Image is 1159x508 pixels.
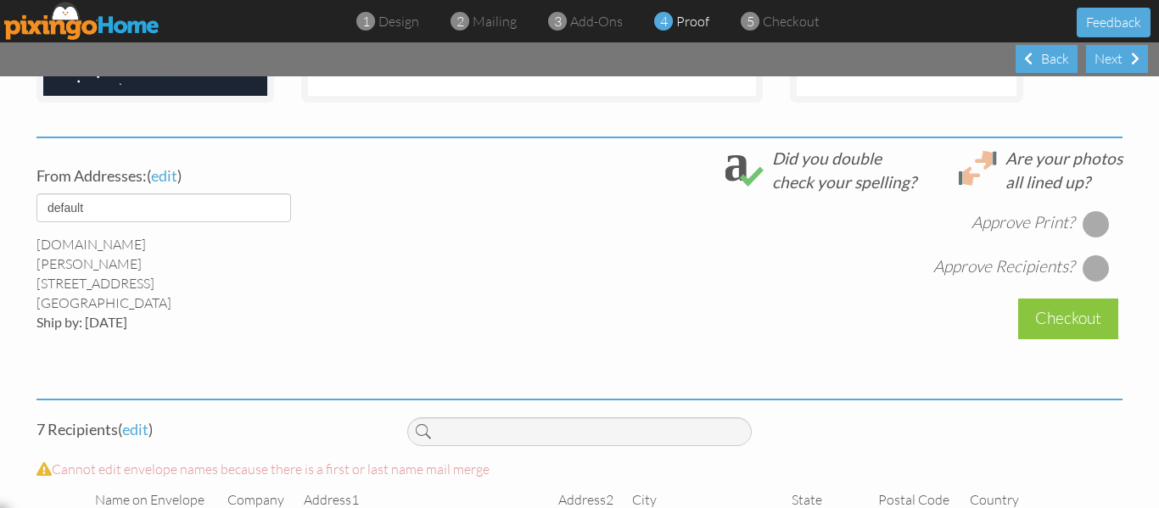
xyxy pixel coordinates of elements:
[473,13,517,30] span: mailing
[362,12,370,31] span: 1
[151,166,177,185] span: edit
[1018,299,1118,338] div: Checkout
[1005,147,1123,170] div: Are your photos
[772,147,916,170] div: Did you double
[763,13,820,30] span: checkout
[725,151,764,186] img: check_spelling.svg
[554,12,562,31] span: 3
[1005,170,1123,193] div: all lined up?
[36,460,1123,479] div: Cannot edit envelope names because there is a first or last name mail merge
[570,13,623,30] span: add-ons
[378,13,419,30] span: design
[36,421,382,438] h4: 7 Recipient ( )
[676,13,709,30] span: proof
[772,170,916,193] div: check your spelling?
[36,314,127,330] span: Ship by: [DATE]
[747,12,754,31] span: 5
[1077,8,1151,37] button: Feedback
[36,235,382,332] div: [PERSON_NAME] [STREET_ADDRESS] [GEOGRAPHIC_DATA]
[36,166,147,185] span: From Addresses:
[36,236,146,253] span: [DOMAIN_NAME]
[111,420,118,438] span: s
[4,2,160,40] img: pixingo logo
[1016,45,1078,73] div: Back
[971,211,1074,234] div: Approve Print?
[959,151,997,186] img: lineup.svg
[122,420,148,438] span: edit
[36,168,382,185] h4: ( )
[1086,45,1148,73] div: Next
[456,12,464,31] span: 2
[933,255,1074,278] div: Approve Recipients?
[660,12,668,31] span: 4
